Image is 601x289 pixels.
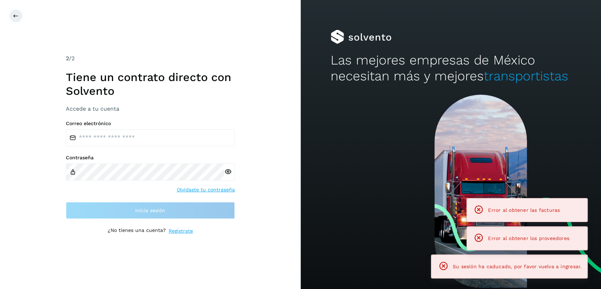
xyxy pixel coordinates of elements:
label: Contraseña [66,155,235,161]
span: 2 [66,55,69,62]
a: Olvidaste tu contraseña [177,186,235,193]
h3: Accede a tu cuenta [66,105,235,112]
span: Error al obtener los proveedores [488,235,569,241]
h2: Las mejores empresas de México necesitan más y mejores [331,53,571,84]
button: Inicia sesión [66,202,235,219]
p: ¿No tienes una cuenta? [108,227,166,235]
a: Regístrate [169,227,193,235]
span: Su sesión ha caducado, por favor vuelva a ingresar. [453,264,582,269]
div: /2 [66,54,235,63]
label: Correo electrónico [66,121,235,127]
h1: Tiene un contrato directo con Solvento [66,70,235,98]
span: Error al obtener las facturas [488,207,560,213]
span: Inicia sesión [135,208,165,213]
span: transportistas [484,68,568,84]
